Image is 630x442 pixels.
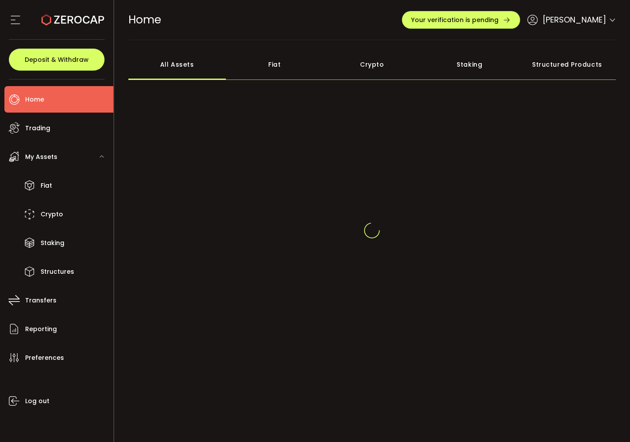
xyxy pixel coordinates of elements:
[41,237,64,249] span: Staking
[402,11,520,29] button: Your verification is pending
[25,122,50,135] span: Trading
[323,49,421,80] div: Crypto
[25,323,57,336] span: Reporting
[41,208,63,221] span: Crypto
[25,294,56,307] span: Transfers
[25,395,49,408] span: Log out
[41,179,52,192] span: Fiat
[226,49,323,80] div: Fiat
[25,57,89,63] span: Deposit & Withdraw
[25,351,64,364] span: Preferences
[411,17,499,23] span: Your verification is pending
[25,151,57,163] span: My Assets
[25,93,44,106] span: Home
[128,49,226,80] div: All Assets
[41,265,74,278] span: Structures
[128,12,161,27] span: Home
[421,49,518,80] div: Staking
[543,14,606,26] span: [PERSON_NAME]
[518,49,616,80] div: Structured Products
[9,49,105,71] button: Deposit & Withdraw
